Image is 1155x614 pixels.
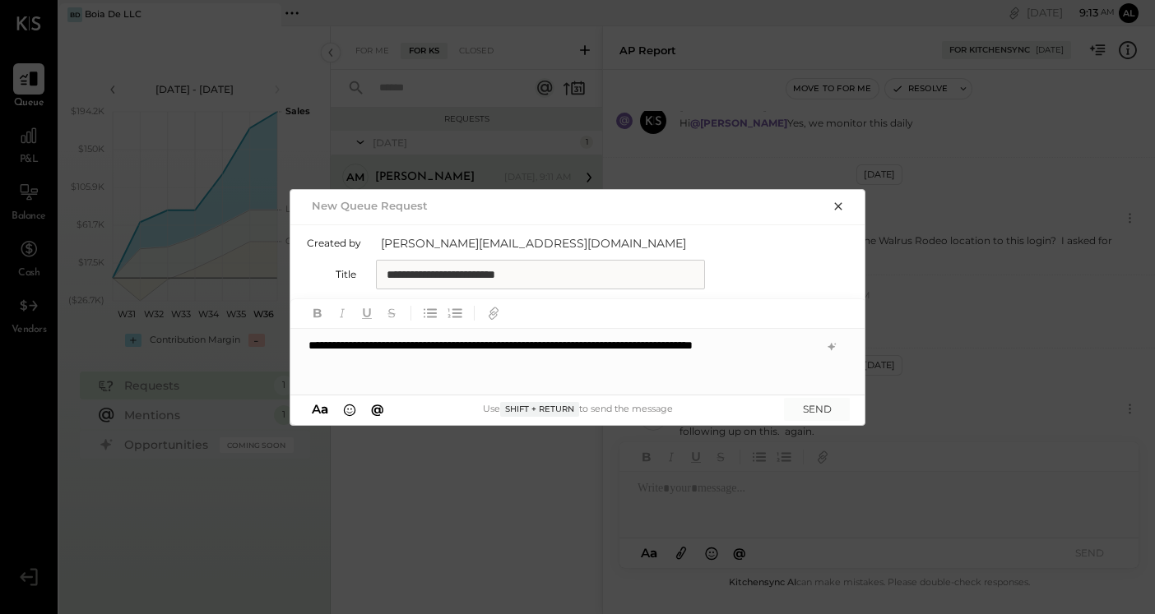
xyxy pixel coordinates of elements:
span: Shift + Return [500,402,579,417]
button: Bold [307,302,328,324]
button: Add URL [483,302,504,324]
button: @ [366,400,389,418]
span: @ [371,401,384,417]
button: Underline [356,302,378,324]
span: [PERSON_NAME][EMAIL_ADDRESS][DOMAIN_NAME] [381,235,710,252]
button: Aa [307,400,333,418]
button: Strikethrough [381,302,402,324]
label: Title [307,268,356,280]
button: Italic [332,302,353,324]
label: Created by [307,237,361,249]
h2: New Queue Request [312,199,428,212]
button: Ordered List [444,302,466,324]
button: Unordered List [420,302,441,324]
div: Use to send the message [388,402,768,417]
button: SEND [784,398,850,420]
span: a [321,401,328,417]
